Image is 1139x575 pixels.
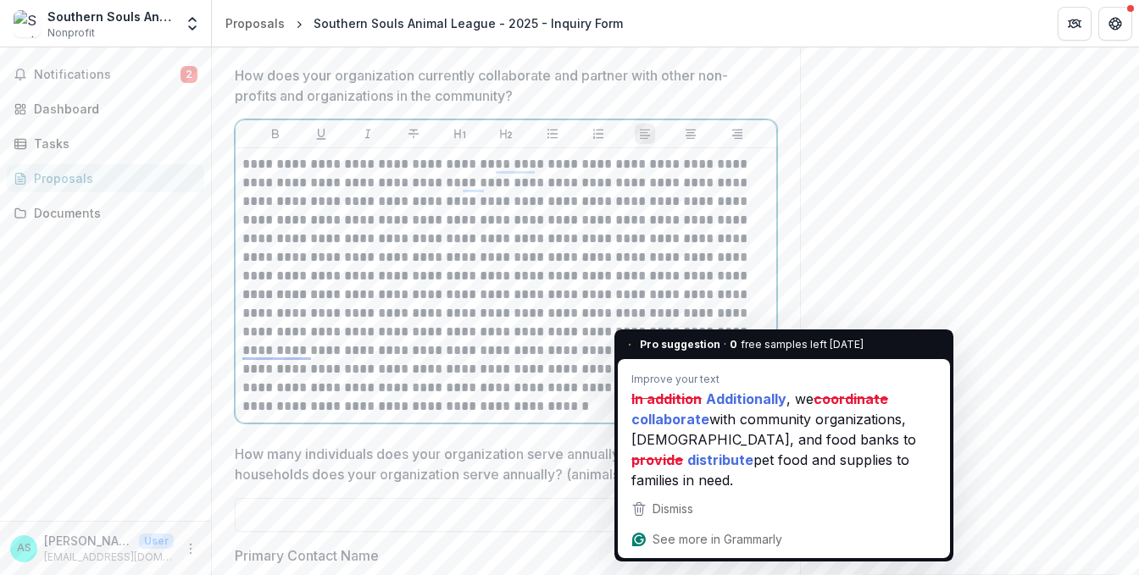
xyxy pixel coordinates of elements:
[235,444,767,484] p: How many individuals does your organization serve annually? How many households does your organiz...
[47,25,95,41] span: Nonprofit
[242,155,770,416] div: To enrich screen reader interactions, please activate Accessibility in Grammarly extension settings
[1098,7,1132,41] button: Get Help
[265,124,286,144] button: Bold
[225,14,285,32] div: Proposals
[403,124,424,144] button: Strike
[7,61,204,88] button: Notifications2
[44,550,174,565] p: [EMAIL_ADDRESS][DOMAIN_NAME]
[450,124,470,144] button: Heading 1
[1058,7,1092,41] button: Partners
[181,66,197,83] span: 2
[681,124,701,144] button: Align Center
[314,14,623,32] div: Southern Souls Animal League - 2025 - Inquiry Form
[7,95,204,123] a: Dashboard
[311,124,331,144] button: Underline
[34,135,191,152] div: Tasks
[34,204,191,222] div: Documents
[542,124,563,144] button: Bullet List
[219,11,630,36] nav: breadcrumb
[7,130,204,158] a: Tasks
[14,10,41,37] img: Southern Souls Animal League
[727,124,747,144] button: Align Right
[181,539,201,559] button: More
[44,532,132,550] p: [PERSON_NAME]
[219,11,292,36] a: Proposals
[34,100,191,118] div: Dashboard
[7,164,204,192] a: Proposals
[139,534,174,549] p: User
[34,169,191,187] div: Proposals
[496,124,516,144] button: Heading 2
[635,124,655,144] button: Align Left
[7,199,204,227] a: Documents
[235,545,379,566] p: Primary Contact Name
[181,7,204,41] button: Open entity switcher
[235,65,767,106] p: How does your organization currently collaborate and partner with other non-profits and organizat...
[34,68,181,82] span: Notifications
[17,543,31,554] div: Anna Shepard
[47,8,174,25] div: Southern Souls Animal League
[588,124,608,144] button: Ordered List
[358,124,378,144] button: Italicize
